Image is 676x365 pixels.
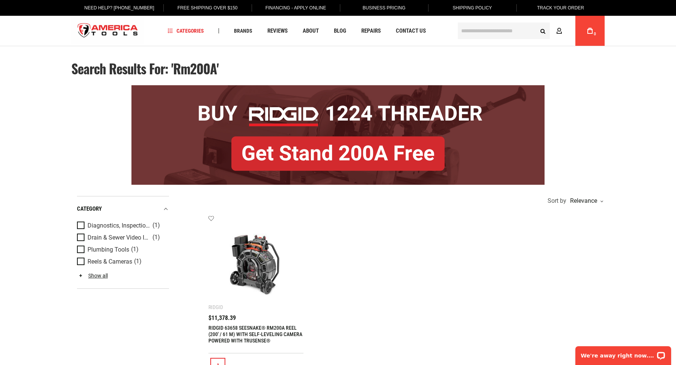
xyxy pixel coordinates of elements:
div: Relevance [568,198,603,204]
span: $11,378.39 [208,315,236,321]
span: Drain & Sewer Video Inspection [88,234,151,241]
div: Ridgid [208,304,223,310]
img: RIDGID 63658 SEESNAKE® RM200A REEL (200' / 61 M) WITH SELF-LEVELING CAMERA POWERED WITH TRUSENSE® [216,223,296,303]
span: (1) [134,258,142,265]
a: Repairs [358,26,384,36]
span: (1) [152,222,160,229]
div: category [77,204,169,214]
span: Repairs [361,28,381,34]
div: Product Filters [77,196,169,289]
span: Shipping Policy [453,5,492,11]
a: Blog [330,26,350,36]
span: Contact Us [396,28,426,34]
span: Categories [168,28,204,33]
a: RIDGID 63658 SEESNAKE® RM200A REEL (200' / 61 M) WITH SELF-LEVELING CAMERA POWERED WITH TRUSENSE® [208,325,302,344]
button: Search [536,24,550,38]
span: Reviews [267,28,288,34]
span: Sort by [548,198,566,204]
a: Reels & Cameras (1) [77,258,167,266]
span: (1) [131,246,139,253]
span: 0 [594,32,596,36]
span: Diagnostics, Inspection & Locating [88,222,151,229]
span: About [303,28,319,34]
a: store logo [71,17,144,45]
a: Categories [164,26,207,36]
a: Drain & Sewer Video Inspection (1) [77,234,167,242]
img: America Tools [71,17,144,45]
span: Brands [234,28,252,33]
a: Diagnostics, Inspection & Locating (1) [77,222,167,230]
iframe: LiveChat chat widget [570,341,676,365]
a: Contact Us [392,26,429,36]
a: Brands [231,26,256,36]
a: 0 [583,16,597,46]
span: (1) [152,234,160,241]
span: Reels & Cameras [88,258,132,265]
a: Plumbing Tools (1) [77,246,167,254]
a: Reviews [264,26,291,36]
span: Search results for: 'rm200A' [71,59,219,78]
span: Blog [334,28,346,34]
a: Show all [77,273,108,279]
img: BOGO: Buy RIDGID® 1224 Threader, Get Stand 200A Free! [131,85,545,185]
a: About [299,26,322,36]
span: Plumbing Tools [88,246,129,253]
a: BOGO: Buy RIDGID® 1224 Threader, Get Stand 200A Free! [131,85,545,91]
